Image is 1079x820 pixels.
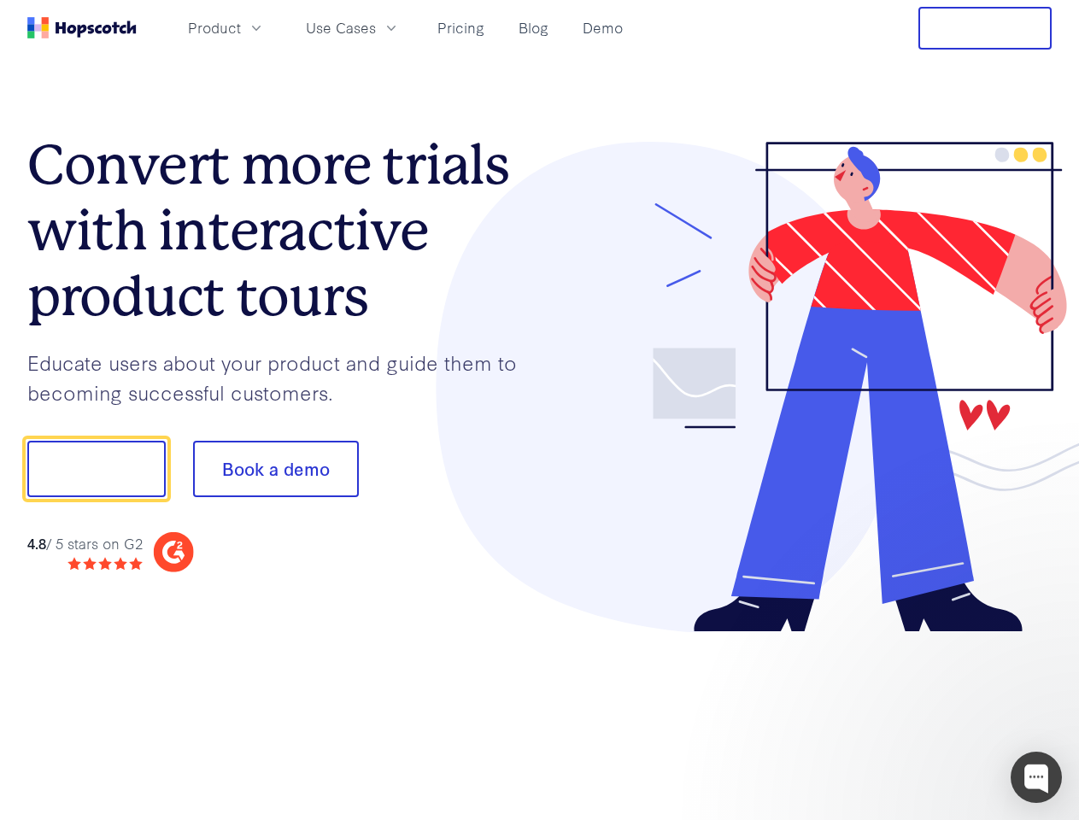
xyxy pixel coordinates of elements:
a: Blog [512,14,555,42]
p: Educate users about your product and guide them to becoming successful customers. [27,348,540,407]
a: Home [27,17,137,38]
button: Show me! [27,441,166,497]
div: / 5 stars on G2 [27,533,143,554]
a: Demo [576,14,630,42]
h1: Convert more trials with interactive product tours [27,132,540,329]
span: Product [188,17,241,38]
strong: 4.8 [27,533,46,553]
span: Use Cases [306,17,376,38]
button: Free Trial [918,7,1052,50]
button: Book a demo [193,441,359,497]
button: Product [178,14,275,42]
a: Pricing [431,14,491,42]
button: Use Cases [296,14,410,42]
